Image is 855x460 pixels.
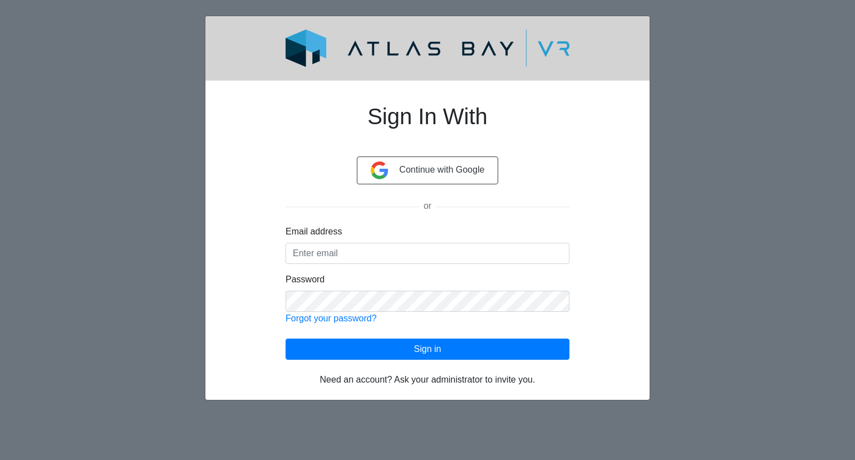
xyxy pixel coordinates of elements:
img: logo [259,30,596,67]
label: Email address [286,225,342,238]
button: Continue with Google [357,156,499,184]
button: Sign in [286,339,569,360]
span: Need an account? Ask your administrator to invite you. [320,375,535,384]
label: Password [286,273,325,286]
input: Enter email [286,243,569,264]
span: Continue with Google [399,165,484,174]
h1: Sign In With [286,90,569,156]
a: Forgot your password? [286,314,377,323]
span: or [419,201,436,211]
